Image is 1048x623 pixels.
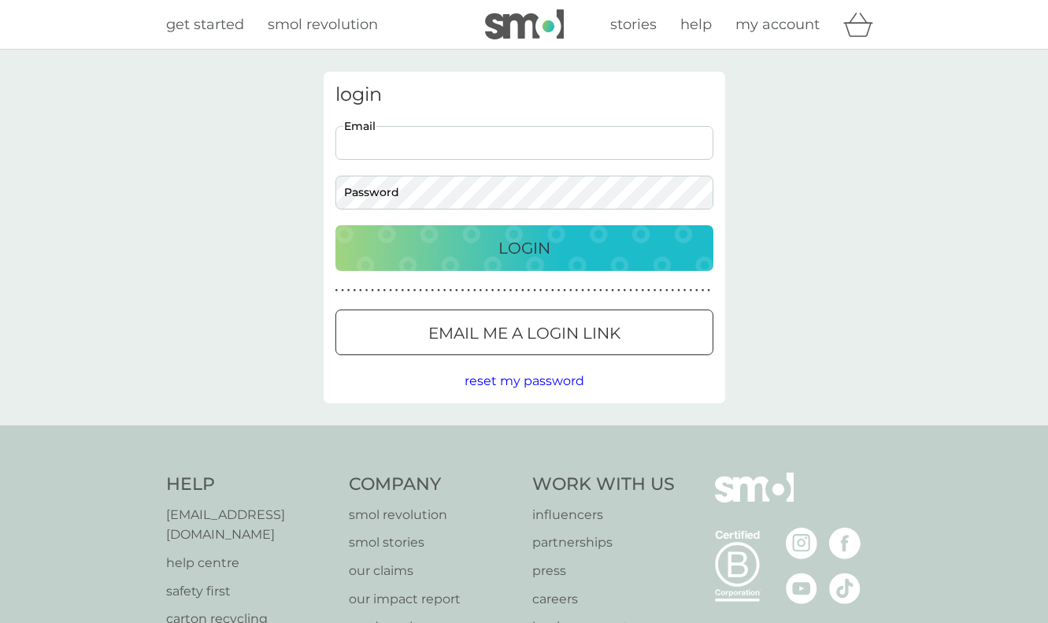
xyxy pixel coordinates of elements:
[695,287,698,295] p: ●
[610,16,657,33] span: stories
[605,287,609,295] p: ●
[509,287,513,295] p: ●
[551,287,554,295] p: ●
[467,287,470,295] p: ●
[425,287,428,295] p: ●
[419,287,422,295] p: ●
[707,287,710,295] p: ●
[635,287,639,295] p: ●
[455,287,458,295] p: ●
[365,287,368,295] p: ●
[268,13,378,36] a: smol revolution
[532,532,675,553] a: partnerships
[521,287,524,295] p: ●
[515,287,518,295] p: ●
[611,287,614,295] p: ●
[735,16,820,33] span: my account
[349,505,517,525] a: smol revolution
[641,287,644,295] p: ●
[702,287,705,295] p: ●
[268,16,378,33] span: smol revolution
[431,287,435,295] p: ●
[428,321,620,346] p: Email me a login link
[335,225,713,271] button: Login
[349,561,517,581] a: our claims
[617,287,620,295] p: ●
[166,473,334,497] h4: Help
[473,287,476,295] p: ●
[677,287,680,295] p: ●
[786,528,817,559] img: visit the smol Instagram page
[680,16,712,33] span: help
[683,287,687,295] p: ●
[599,287,602,295] p: ●
[389,287,392,295] p: ●
[843,9,883,40] div: basket
[654,287,657,295] p: ●
[532,473,675,497] h4: Work With Us
[576,287,579,295] p: ●
[349,589,517,610] a: our impact report
[659,287,662,295] p: ●
[491,287,494,295] p: ●
[647,287,650,295] p: ●
[829,573,861,604] img: visit the smol Tiktok page
[485,9,564,39] img: smol
[377,287,380,295] p: ●
[166,581,334,602] a: safety first
[497,287,500,295] p: ●
[461,287,465,295] p: ●
[166,13,244,36] a: get started
[166,505,334,545] a: [EMAIL_ADDRESS][DOMAIN_NAME]
[371,287,374,295] p: ●
[166,553,334,573] a: help centre
[353,287,356,295] p: ●
[786,573,817,604] img: visit the smol Youtube page
[480,287,483,295] p: ●
[166,16,244,33] span: get started
[465,371,584,391] button: reset my password
[735,13,820,36] a: my account
[610,13,657,36] a: stories
[413,287,417,295] p: ●
[593,287,596,295] p: ●
[532,561,675,581] a: press
[485,287,488,295] p: ●
[557,287,561,295] p: ●
[401,287,404,295] p: ●
[335,310,713,355] button: Email me a login link
[532,505,675,525] p: influencers
[349,473,517,497] h4: Company
[829,528,861,559] img: visit the smol Facebook page
[383,287,387,295] p: ●
[528,287,531,295] p: ●
[341,287,344,295] p: ●
[465,373,584,388] span: reset my password
[443,287,446,295] p: ●
[359,287,362,295] p: ●
[581,287,584,295] p: ●
[539,287,543,295] p: ●
[532,589,675,610] a: careers
[672,287,675,295] p: ●
[569,287,572,295] p: ●
[665,287,668,295] p: ●
[680,13,712,36] a: help
[503,287,506,295] p: ●
[689,287,692,295] p: ●
[347,287,350,295] p: ●
[349,532,517,553] a: smol stories
[533,287,536,295] p: ●
[624,287,627,295] p: ●
[395,287,398,295] p: ●
[715,473,794,526] img: smol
